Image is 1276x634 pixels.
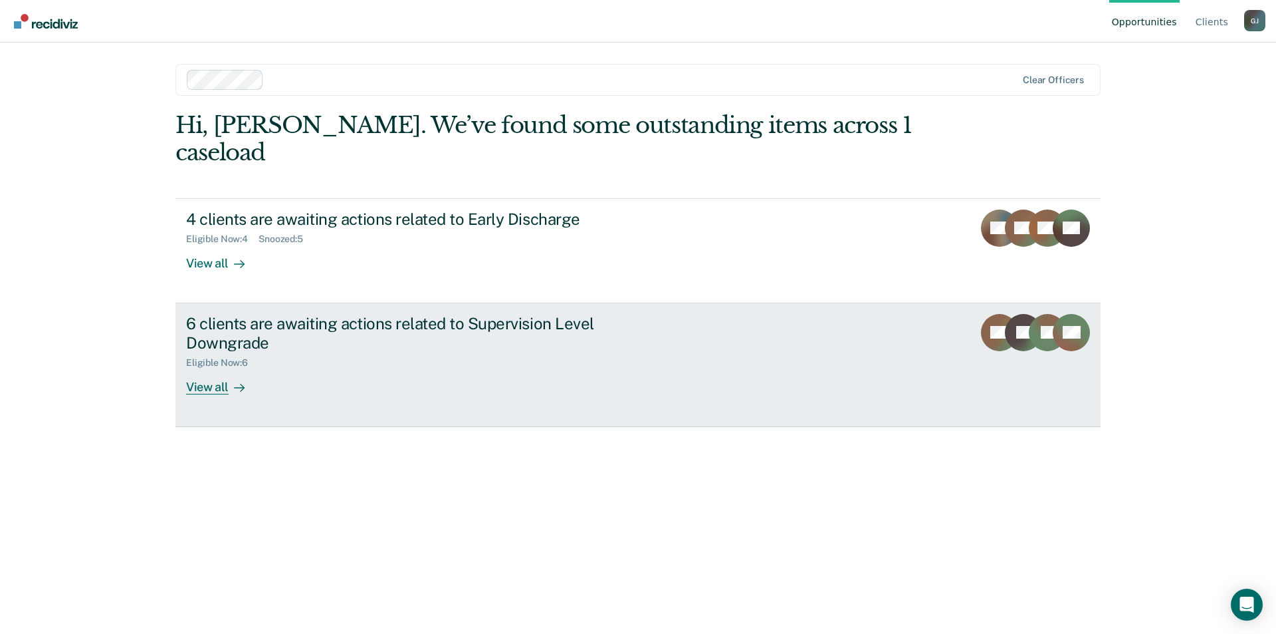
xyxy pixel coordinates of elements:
[186,245,261,271] div: View all
[186,210,653,229] div: 4 clients are awaiting actions related to Early Discharge
[1244,10,1265,31] div: G J
[186,234,259,245] div: Eligible Now : 4
[259,234,314,245] div: Snoozed : 5
[186,357,259,369] div: Eligible Now : 6
[186,314,653,353] div: 6 clients are awaiting actions related to Supervision Level Downgrade
[175,198,1101,303] a: 4 clients are awaiting actions related to Early DischargeEligible Now:4Snoozed:5View all
[186,369,261,395] div: View all
[1231,589,1263,621] div: Open Intercom Messenger
[1023,75,1084,86] div: Clear officers
[175,112,916,166] div: Hi, [PERSON_NAME]. We’ve found some outstanding items across 1 caseload
[175,303,1101,427] a: 6 clients are awaiting actions related to Supervision Level DowngradeEligible Now:6View all
[1244,10,1265,31] button: Profile dropdown button
[14,14,78,29] img: Recidiviz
